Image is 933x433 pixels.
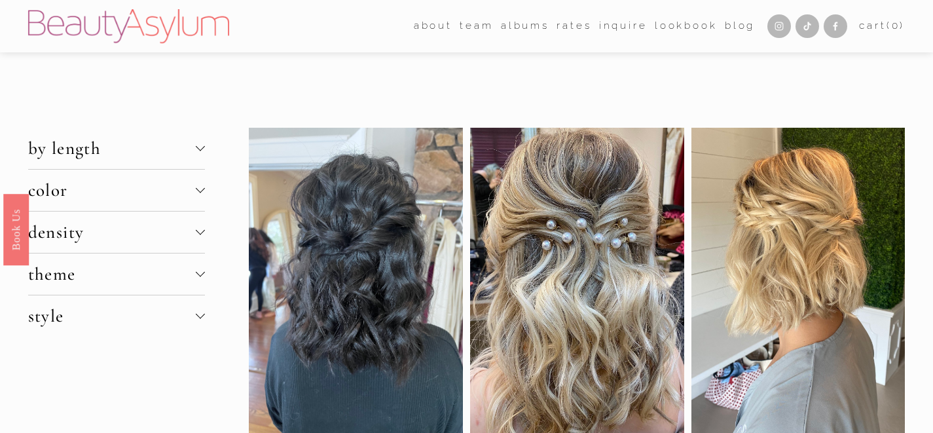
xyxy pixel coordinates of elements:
[28,9,229,43] img: Beauty Asylum | Bridal Hair &amp; Makeup Charlotte &amp; Atlanta
[28,138,196,159] span: by length
[796,14,819,38] a: TikTok
[28,128,205,169] button: by length
[501,16,549,37] a: albums
[725,16,755,37] a: Blog
[28,305,196,327] span: style
[28,170,205,211] button: color
[599,16,648,37] a: Inquire
[414,16,452,37] a: folder dropdown
[414,17,452,35] span: about
[28,254,205,295] button: theme
[859,17,905,35] a: 0 items in cart
[767,14,791,38] a: Instagram
[460,17,493,35] span: team
[460,16,493,37] a: folder dropdown
[28,295,205,337] button: style
[887,20,905,31] span: ( )
[3,193,29,265] a: Book Us
[28,221,196,243] span: density
[892,20,900,31] span: 0
[824,14,847,38] a: Facebook
[557,16,591,37] a: Rates
[28,263,196,285] span: theme
[28,212,205,253] button: density
[655,16,718,37] a: Lookbook
[28,179,196,201] span: color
